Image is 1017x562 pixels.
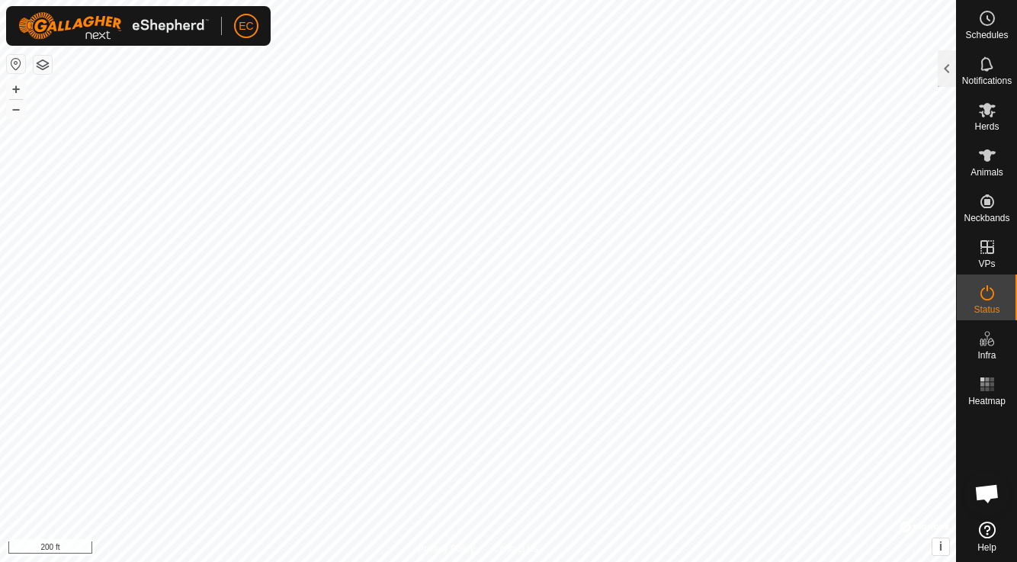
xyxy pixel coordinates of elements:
span: Help [977,543,996,552]
span: Heatmap [968,397,1006,406]
button: Reset Map [7,55,25,73]
button: – [7,100,25,118]
a: Contact Us [493,542,538,556]
span: EC [239,18,253,34]
a: Help [957,515,1017,558]
img: Gallagher Logo [18,12,209,40]
button: + [7,80,25,98]
button: i [932,538,949,555]
span: Status [974,305,999,314]
span: Neckbands [964,214,1009,223]
a: Privacy Policy [418,542,475,556]
span: Infra [977,351,996,360]
button: Map Layers [34,56,52,74]
span: i [939,540,942,553]
span: Animals [970,168,1003,177]
span: Notifications [962,76,1012,85]
span: VPs [978,259,995,268]
span: Schedules [965,31,1008,40]
div: Open chat [964,470,1010,516]
span: Herds [974,122,999,131]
